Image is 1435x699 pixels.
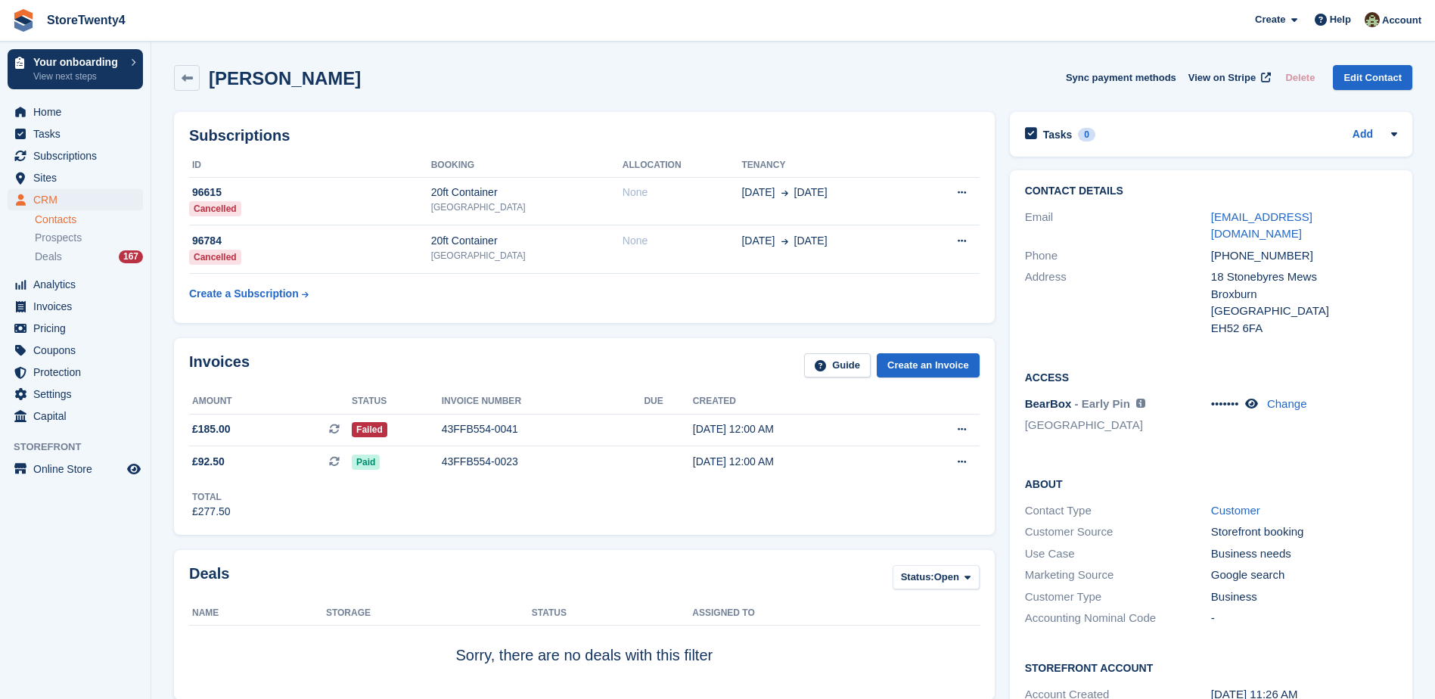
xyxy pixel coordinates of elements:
[33,458,124,480] span: Online Store
[431,154,623,178] th: Booking
[1025,209,1211,243] div: Email
[1025,369,1397,384] h2: Access
[209,68,361,89] h2: [PERSON_NAME]
[33,145,124,166] span: Subscriptions
[693,421,899,437] div: [DATE] 12:00 AM
[1188,70,1256,85] span: View on Stripe
[33,296,124,317] span: Invoices
[644,390,692,414] th: Due
[33,274,124,295] span: Analytics
[8,189,143,210] a: menu
[119,250,143,263] div: 167
[8,405,143,427] a: menu
[189,390,352,414] th: Amount
[35,249,143,265] a: Deals 167
[1211,320,1397,337] div: EH52 6FA
[8,49,143,89] a: Your onboarding View next steps
[189,601,326,626] th: Name
[794,233,828,249] span: [DATE]
[1211,269,1397,286] div: 18 Stonebyres Mews
[33,405,124,427] span: Capital
[741,185,775,200] span: [DATE]
[192,490,231,504] div: Total
[1182,65,1274,90] a: View on Stripe
[1211,567,1397,584] div: Google search
[326,601,532,626] th: Storage
[1025,417,1211,434] li: [GEOGRAPHIC_DATA]
[35,213,143,227] a: Contacts
[794,185,828,200] span: [DATE]
[1025,397,1072,410] span: BearBox
[1365,12,1380,27] img: Lee Hanlon
[8,296,143,317] a: menu
[1211,523,1397,541] div: Storefront booking
[741,154,915,178] th: Tenancy
[1025,567,1211,584] div: Marketing Source
[431,185,623,200] div: 20ft Container
[1025,545,1211,563] div: Use Case
[442,454,645,470] div: 43FFB554-0023
[192,454,225,470] span: £92.50
[12,9,35,32] img: stora-icon-8386f47178a22dfd0bd8f6a31ec36ba5ce8667c1dd55bd0f319d3a0aa187defe.svg
[189,233,431,249] div: 96784
[189,185,431,200] div: 96615
[189,286,299,302] div: Create a Subscription
[431,200,623,214] div: [GEOGRAPHIC_DATA]
[693,454,899,470] div: [DATE] 12:00 AM
[1025,185,1397,197] h2: Contact Details
[8,384,143,405] a: menu
[1330,12,1351,27] span: Help
[442,390,645,414] th: Invoice number
[192,504,231,520] div: £277.50
[431,233,623,249] div: 20ft Container
[8,274,143,295] a: menu
[35,250,62,264] span: Deals
[8,318,143,339] a: menu
[693,390,899,414] th: Created
[1075,397,1130,410] span: - Early Pin
[189,353,250,378] h2: Invoices
[1066,65,1176,90] button: Sync payment methods
[35,231,82,245] span: Prospects
[1211,210,1312,241] a: [EMAIL_ADDRESS][DOMAIN_NAME]
[623,233,742,249] div: None
[1211,545,1397,563] div: Business needs
[8,145,143,166] a: menu
[8,340,143,361] a: menu
[8,167,143,188] a: menu
[1211,286,1397,303] div: Broxburn
[41,8,132,33] a: StoreTwenty4
[1211,247,1397,265] div: [PHONE_NUMBER]
[8,362,143,383] a: menu
[125,460,143,478] a: Preview store
[1279,65,1321,90] button: Delete
[189,127,980,144] h2: Subscriptions
[623,185,742,200] div: None
[1025,502,1211,520] div: Contact Type
[431,249,623,263] div: [GEOGRAPHIC_DATA]
[33,123,124,144] span: Tasks
[741,233,775,249] span: [DATE]
[532,601,693,626] th: Status
[1025,660,1397,675] h2: Storefront Account
[455,647,713,663] span: Sorry, there are no deals with this filter
[1136,399,1145,408] img: icon-info-grey-7440780725fd019a000dd9b08b2336e03edf1995a4989e88bcd33f0948082b44.svg
[1043,128,1073,141] h2: Tasks
[352,390,442,414] th: Status
[33,101,124,123] span: Home
[1211,397,1239,410] span: •••••••
[33,340,124,361] span: Coupons
[189,565,229,593] h2: Deals
[33,70,123,83] p: View next steps
[189,201,241,216] div: Cancelled
[692,601,979,626] th: Assigned to
[1025,269,1211,337] div: Address
[33,57,123,67] p: Your onboarding
[1211,610,1397,627] div: -
[8,458,143,480] a: menu
[1211,589,1397,606] div: Business
[1078,128,1095,141] div: 0
[33,189,124,210] span: CRM
[1025,476,1397,491] h2: About
[934,570,959,585] span: Open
